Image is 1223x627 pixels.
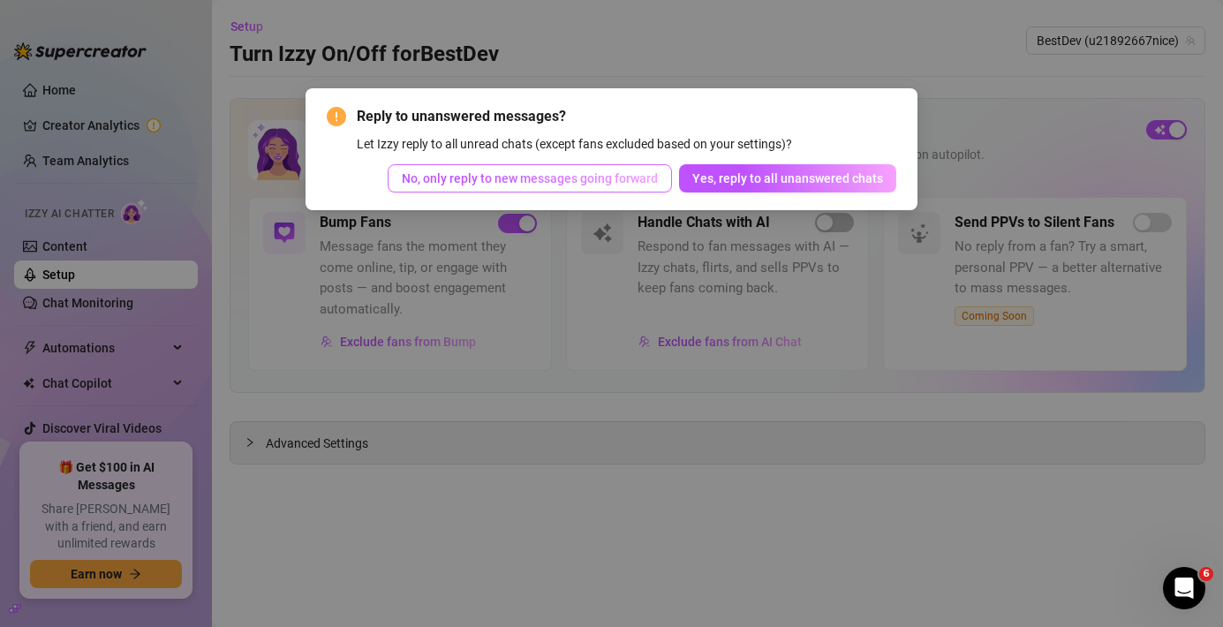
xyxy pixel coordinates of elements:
button: Yes, reply to all unanswered chats [679,164,896,193]
span: No, only reply to new messages going forward [402,171,658,185]
div: Let Izzy reply to all unread chats (except fans excluded based on your settings)? [357,134,896,154]
span: 6 [1199,567,1213,581]
span: exclamation-circle [327,107,346,126]
span: Yes, reply to all unanswered chats [692,171,883,185]
button: No, only reply to new messages going forward [388,164,672,193]
iframe: Intercom live chat [1163,567,1205,609]
span: Reply to unanswered messages? [357,106,896,127]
